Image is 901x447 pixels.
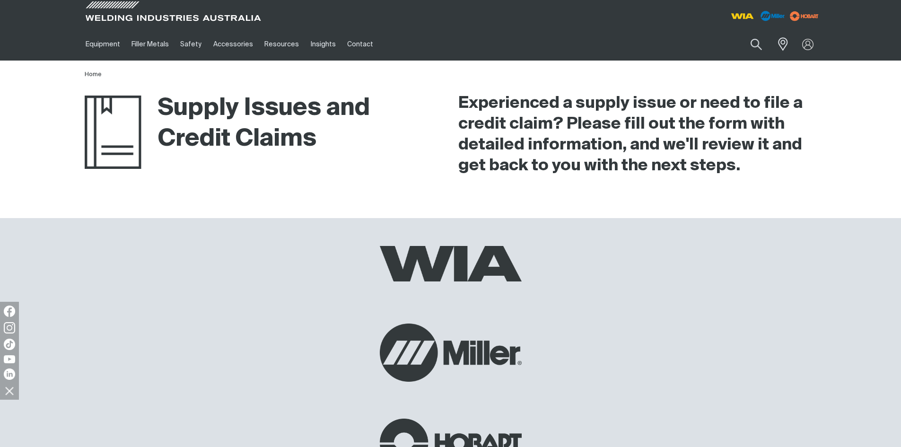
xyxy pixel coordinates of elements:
img: hide socials [1,383,17,399]
input: Search product name or item no. [728,33,772,55]
a: Filler Metals [126,28,175,61]
a: Home [85,71,102,78]
img: LinkedIn [4,368,15,380]
img: Facebook [4,306,15,317]
a: Resources [259,28,305,61]
img: Instagram [4,322,15,333]
img: miller [787,9,822,23]
nav: Main [80,28,636,61]
a: Equipment [80,28,126,61]
a: Accessories [208,28,259,61]
img: YouTube [4,355,15,363]
img: TikTok [4,339,15,350]
a: Insights [305,28,341,61]
a: Contact [341,28,379,61]
h2: Experienced a supply issue or need to file a credit claim? Please fill out the form with detailed... [458,93,817,176]
button: Search products [740,33,772,55]
h1: Supply Issues and Credit Claims [85,93,443,155]
a: Safety [175,28,207,61]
